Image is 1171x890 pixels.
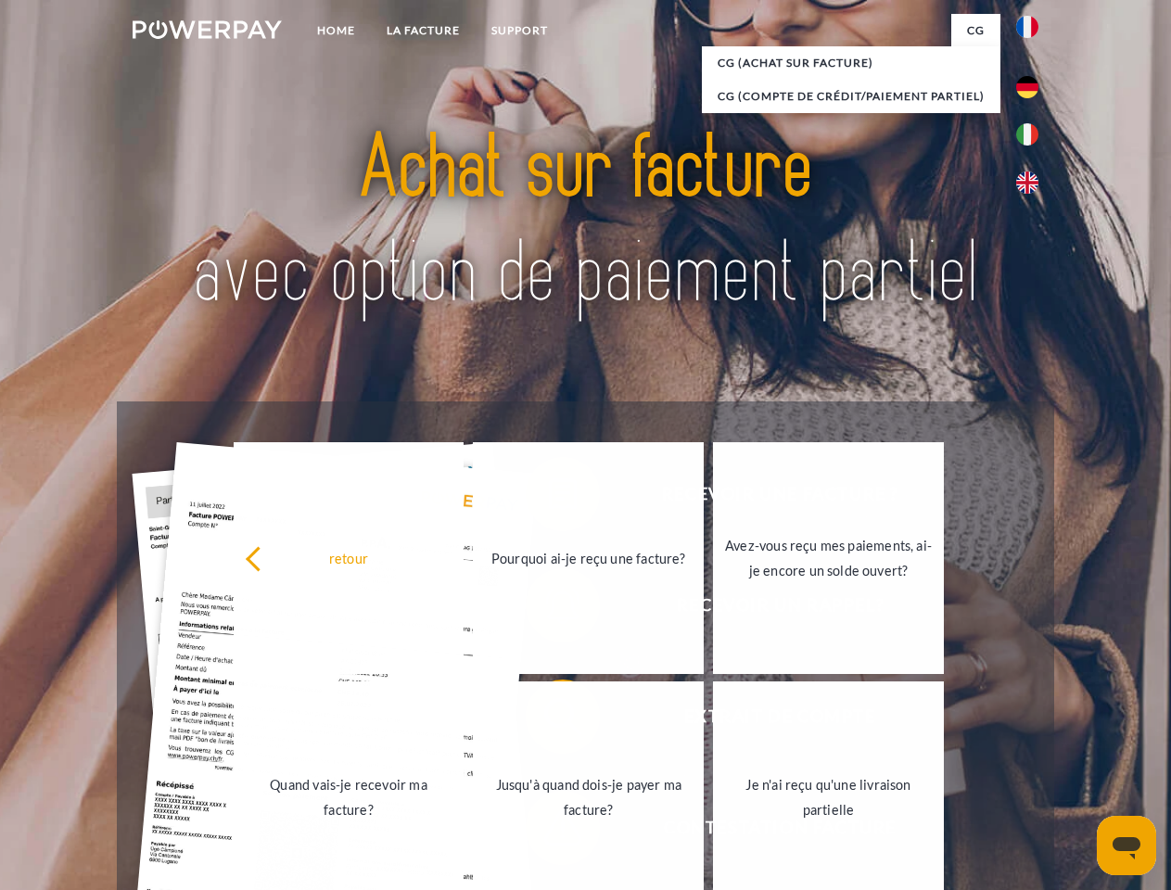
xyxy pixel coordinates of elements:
img: en [1016,172,1038,194]
img: logo-powerpay-white.svg [133,20,282,39]
div: retour [245,545,453,570]
a: Home [301,14,371,47]
a: Support [476,14,564,47]
div: Quand vais-je recevoir ma facture? [245,772,453,822]
img: fr [1016,16,1038,38]
a: CG [951,14,1000,47]
a: CG (Compte de crédit/paiement partiel) [702,80,1000,113]
a: LA FACTURE [371,14,476,47]
a: CG (achat sur facture) [702,46,1000,80]
div: Pourquoi ai-je reçu une facture? [484,545,693,570]
img: it [1016,123,1038,146]
div: Je n'ai reçu qu'une livraison partielle [724,772,933,822]
img: de [1016,76,1038,98]
div: Avez-vous reçu mes paiements, ai-je encore un solde ouvert? [724,533,933,583]
a: Avez-vous reçu mes paiements, ai-je encore un solde ouvert? [713,442,944,674]
iframe: Bouton de lancement de la fenêtre de messagerie [1097,816,1156,875]
img: title-powerpay_fr.svg [177,89,994,355]
div: Jusqu'à quand dois-je payer ma facture? [484,772,693,822]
